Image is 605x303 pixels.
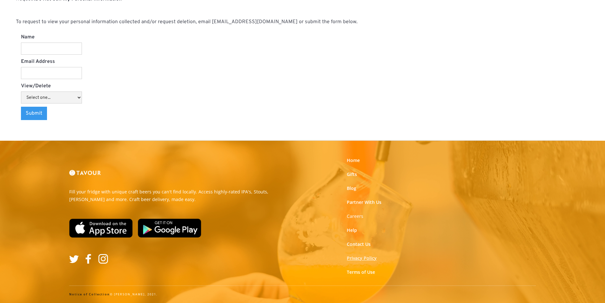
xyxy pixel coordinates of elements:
[347,185,356,192] a: Blog
[347,199,381,205] a: Partner With Us
[21,107,47,120] input: Submit
[21,82,82,90] label: View/Delete
[21,33,82,41] label: Name
[21,58,82,65] label: Email Address
[347,269,375,275] a: Terms of Use
[69,188,298,203] p: Fill your fridge with unique craft beers you can't find locally. Access highly-rated IPA's, Stout...
[347,255,377,261] a: Privacy Policy
[347,157,360,164] a: Home
[69,292,110,296] a: Notice of Collection
[347,227,357,233] a: Help
[69,292,536,297] div: © [PERSON_NAME], 2021.
[347,241,371,247] a: Contact Us
[21,33,82,120] form: View/delete my PI
[347,171,357,178] a: Gifts
[347,213,363,219] a: Careers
